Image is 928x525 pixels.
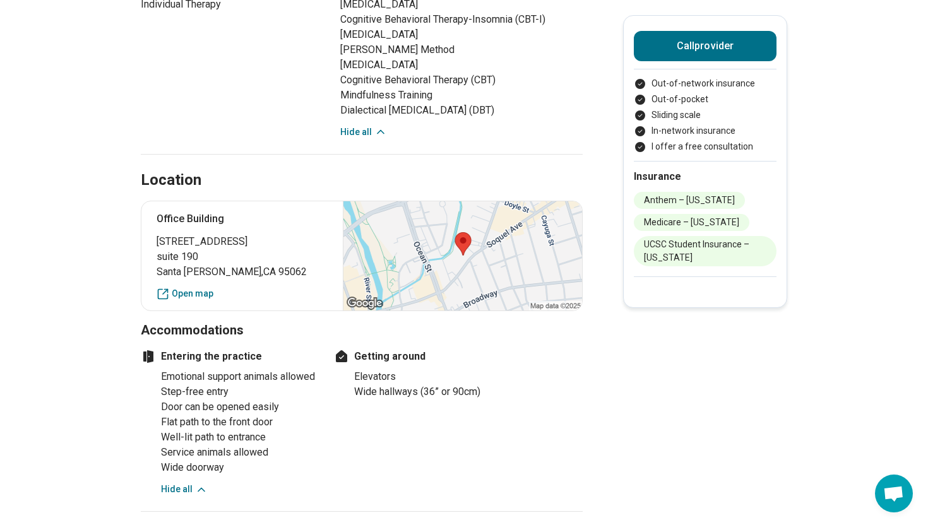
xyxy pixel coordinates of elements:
li: Dialectical [MEDICAL_DATA] (DBT) [340,103,583,118]
li: Step-free entry [161,384,318,399]
button: Callprovider [634,31,776,61]
h2: Location [141,170,201,191]
button: Hide all [161,483,208,496]
h2: Insurance [634,169,776,184]
li: Wide doorway [161,460,318,475]
span: suite 190 [157,249,328,264]
li: Emotional support animals allowed [161,369,318,384]
li: Flat path to the front door [161,415,318,430]
li: Out-of-pocket [634,93,776,106]
li: [MEDICAL_DATA] [340,57,583,73]
h4: Entering the practice [141,349,318,364]
li: In-network insurance [634,124,776,138]
li: UCSC Student Insurance – [US_STATE] [634,236,776,266]
h4: Getting around [334,349,511,364]
li: Out-of-network insurance [634,77,776,90]
a: Open map [157,287,328,300]
li: Cognitive Behavioral Therapy (CBT) [340,73,583,88]
li: Cognitive Behavioral Therapy-Insomnia (CBT-I) [340,12,583,27]
li: [PERSON_NAME] Method [340,42,583,57]
span: Santa [PERSON_NAME] , CA 95062 [157,264,328,280]
p: Office Building [157,211,328,227]
div: Open chat [875,475,913,512]
h3: Accommodations [141,321,583,339]
li: [MEDICAL_DATA] [340,27,583,42]
ul: Payment options [634,77,776,153]
li: Service animals allowed [161,445,318,460]
li: Anthem – [US_STATE] [634,192,745,209]
li: Medicare – [US_STATE] [634,214,749,231]
li: Elevators [354,369,511,384]
li: Sliding scale [634,109,776,122]
li: Well-lit path to entrance [161,430,318,445]
li: Mindfulness Training [340,88,583,103]
span: [STREET_ADDRESS] [157,234,328,249]
li: Wide hallways (36” or 90cm) [354,384,511,399]
li: Door can be opened easily [161,399,318,415]
li: I offer a free consultation [634,140,776,153]
button: Hide all [340,126,387,139]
